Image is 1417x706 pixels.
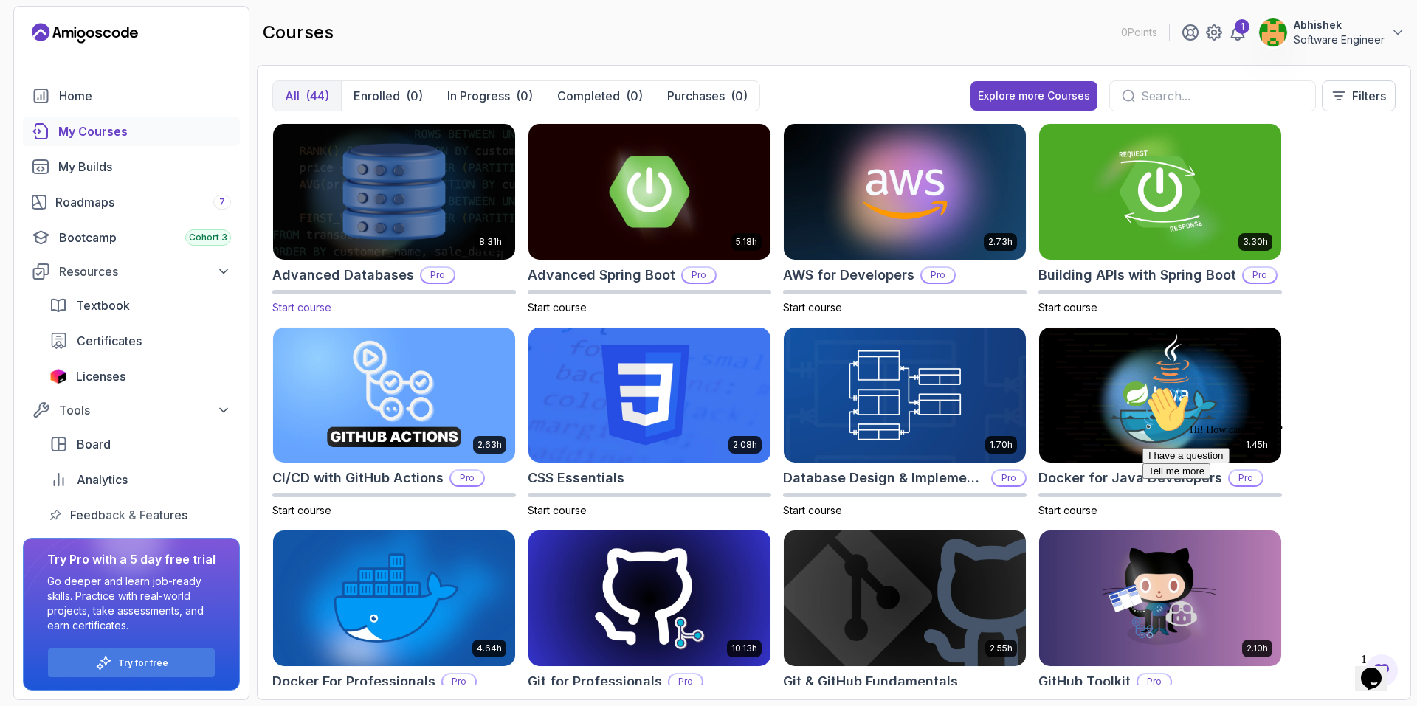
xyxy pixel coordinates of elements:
[447,87,510,105] p: In Progress
[23,187,240,217] a: roadmaps
[41,429,240,459] a: board
[406,87,423,105] div: (0)
[41,500,240,530] a: feedback
[733,439,757,451] p: 2.08h
[545,81,655,111] button: Completed(0)
[736,236,757,248] p: 5.18h
[683,268,715,283] p: Pro
[783,671,958,692] h2: Git & GitHub Fundamentals
[528,671,662,692] h2: Git for Professionals
[435,81,545,111] button: In Progress(0)
[306,87,329,105] div: (44)
[58,122,231,140] div: My Courses
[528,328,770,463] img: CSS Essentials card
[273,328,515,463] img: CI/CD with GitHub Actions card
[1038,265,1236,285] h2: Building APIs with Spring Boot
[59,87,231,105] div: Home
[272,468,444,488] h2: CI/CD with GitHub Actions
[990,643,1013,654] p: 2.55h
[59,401,231,419] div: Tools
[479,236,502,248] p: 8.31h
[1235,19,1249,34] div: 1
[32,21,138,45] a: Landing page
[1352,87,1386,105] p: Filters
[6,83,74,99] button: Tell me more
[59,229,231,246] div: Bootcamp
[118,657,168,669] a: Try for free
[1243,236,1268,248] p: 3.30h
[477,439,502,451] p: 2.63h
[1229,24,1247,41] a: 1
[1141,87,1303,105] input: Search...
[354,87,400,105] p: Enrolled
[783,265,914,285] h2: AWS for Developers
[6,44,146,55] span: Hi! How can we help?
[41,465,240,494] a: analytics
[47,574,216,633] p: Go deeper and learn job-ready skills. Practice with real-world projects, take assessments, and ea...
[55,193,231,211] div: Roadmaps
[528,468,624,488] h2: CSS Essentials
[783,468,985,488] h2: Database Design & Implementation
[189,232,227,243] span: Cohort 3
[6,68,93,83] button: I have a question
[783,504,842,516] span: Start course
[76,367,125,385] span: Licenses
[41,361,240,391] a: licenses
[41,326,240,356] a: certificates
[41,291,240,320] a: textbook
[1039,328,1281,463] img: Docker for Java Developers card
[23,397,240,423] button: Tools
[783,301,842,314] span: Start course
[6,6,53,53] img: :wave:
[1038,504,1097,516] span: Start course
[731,87,748,105] div: (0)
[516,87,533,105] div: (0)
[655,81,759,111] button: Purchases(0)
[557,87,620,105] p: Completed
[76,297,130,314] span: Textbook
[341,81,435,111] button: Enrolled(0)
[784,124,1026,260] img: AWS for Developers card
[58,158,231,176] div: My Builds
[272,671,435,692] h2: Docker For Professionals
[47,648,216,678] button: Try for free
[528,265,675,285] h2: Advanced Spring Boot
[528,504,587,516] span: Start course
[784,530,1026,666] img: Git & GitHub Fundamentals card
[1247,643,1268,654] p: 2.10h
[1244,268,1276,283] p: Pro
[669,674,702,689] p: Pro
[988,236,1013,248] p: 2.73h
[1038,468,1222,488] h2: Docker for Java Developers
[23,117,240,146] a: courses
[49,369,67,384] img: jetbrains icon
[70,506,187,524] span: Feedback & Features
[263,21,334,44] h2: courses
[528,301,587,314] span: Start course
[970,81,1097,111] button: Explore more Courses
[784,328,1026,463] img: Database Design & Implementation card
[528,124,770,260] img: Advanced Spring Boot card
[273,530,515,666] img: Docker For Professionals card
[443,674,475,689] p: Pro
[978,89,1090,103] div: Explore more Courses
[1258,18,1405,47] button: user profile imageAbhishekSoftware Engineer
[1294,18,1385,32] p: Abhishek
[1039,530,1281,666] img: GitHub Toolkit card
[6,6,272,99] div: 👋Hi! How can we help?I have a questionTell me more
[77,435,111,453] span: Board
[23,223,240,252] a: bootcamp
[272,265,414,285] h2: Advanced Databases
[421,268,454,283] p: Pro
[731,643,757,654] p: 10.13h
[1038,671,1131,692] h2: GitHub Toolkit
[1259,18,1287,46] img: user profile image
[272,301,331,314] span: Start course
[990,439,1013,451] p: 1.70h
[528,530,770,666] img: Git for Professionals card
[1294,32,1385,47] p: Software Engineer
[922,268,954,283] p: Pro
